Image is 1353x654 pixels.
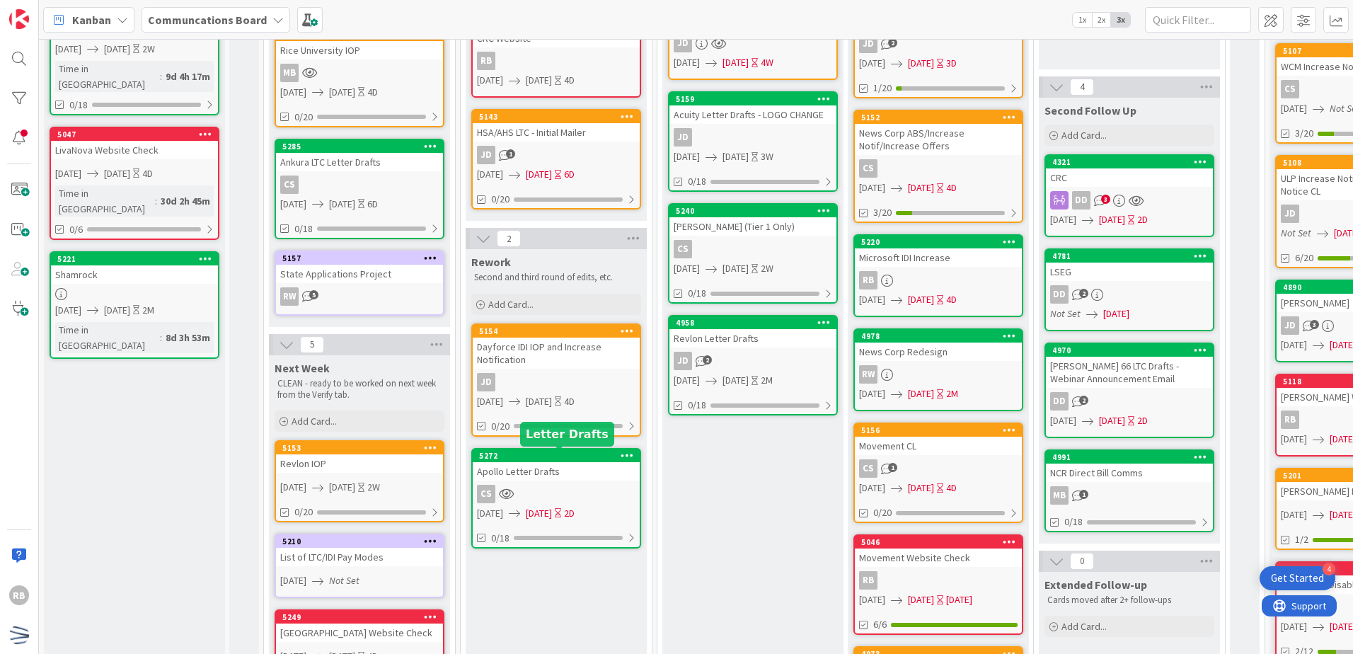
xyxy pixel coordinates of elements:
div: 5240[PERSON_NAME] (Tier 1 Only) [669,205,836,236]
div: RW [280,287,299,306]
div: Ankura LTC Letter Drafts [276,153,443,171]
span: 2 [1079,396,1088,405]
div: JD [669,352,836,370]
span: [DATE] [280,85,306,100]
div: 5249 [282,612,443,622]
div: 5157State Applications Project [276,252,443,283]
span: 0/18 [294,222,313,236]
b: Communcations Board [148,13,267,27]
span: 6/6 [873,617,887,632]
div: Revlon IOP [276,454,443,473]
div: 5153 [282,443,443,453]
span: [DATE] [104,303,130,318]
span: [DATE] [1281,507,1307,522]
div: 5159 [669,93,836,105]
div: JD [674,128,692,147]
span: 5 [309,290,318,299]
span: [DATE] [859,180,885,195]
span: 4 [1070,79,1094,96]
div: DD [1046,285,1213,304]
div: 5157 [276,252,443,265]
span: [DATE] [104,166,130,181]
div: 5156Movement CL [855,424,1022,455]
span: [DATE] [674,373,700,388]
div: 2M [142,303,154,318]
div: List of LTC/IDI Pay Modes [276,548,443,566]
div: RB [477,52,495,70]
span: [DATE] [722,261,749,276]
div: 5152News Corp ABS/Increase Notif/Increase Offers [855,111,1022,155]
div: RW [859,365,877,384]
input: Quick Filter... [1145,7,1251,33]
div: JD [859,35,877,53]
span: [DATE] [1281,101,1307,116]
div: JD [477,373,495,391]
div: JD [674,34,692,52]
div: 4D [946,180,957,195]
span: [DATE] [329,480,355,495]
div: 5157 [282,253,443,263]
span: [DATE] [477,167,503,182]
span: 0/20 [294,505,313,520]
div: 5210List of LTC/IDI Pay Modes [276,535,443,566]
span: 2 [888,38,897,47]
div: News Corp ABS/Increase Notif/Increase Offers [855,124,1022,155]
div: JD [855,35,1022,53]
div: 4970 [1052,345,1213,355]
div: [PERSON_NAME] 66 LTC Drafts - Webinar Announcement Email [1046,357,1213,388]
div: 5143 [473,110,640,123]
div: 4W [761,55,773,70]
div: 6D [367,197,378,212]
div: CS [859,159,877,178]
span: 6/20 [1295,251,1313,265]
div: CS [473,485,640,503]
div: 4D [564,394,575,409]
div: 5159 [676,94,836,104]
span: 3/20 [1295,126,1313,141]
div: 4D [367,85,378,100]
div: JD [477,146,495,164]
div: Dayforce IDI IOP and Increase Notification [473,338,640,369]
span: [DATE] [1103,306,1129,321]
span: [DATE] [674,55,700,70]
div: 5156 [855,424,1022,437]
div: DD [1046,392,1213,411]
div: Rice University IOP [276,41,443,59]
span: 0/6 [69,222,83,237]
span: [DATE] [722,55,749,70]
div: 4991NCR Direct Bill Comms [1046,451,1213,482]
div: 5272 [479,451,640,461]
span: [DATE] [908,481,934,495]
span: : [155,193,157,209]
span: 3x [1111,13,1130,27]
div: JD [1281,205,1299,223]
span: [DATE] [722,149,749,164]
div: 5046 [861,537,1022,547]
div: MB [1050,486,1069,505]
div: 2D [564,506,575,521]
div: DD [1050,285,1069,304]
span: [DATE] [329,85,355,100]
div: DD [1072,191,1090,210]
div: 2W [142,42,155,57]
div: Time in [GEOGRAPHIC_DATA] [55,185,155,217]
div: 4991 [1052,452,1213,462]
span: 3 [1310,320,1319,329]
span: 0/18 [69,98,88,113]
span: [DATE] [674,261,700,276]
div: 5221 [57,254,218,264]
div: 5220 [861,237,1022,247]
div: 5210 [282,537,443,546]
span: 0 [1070,553,1094,570]
p: CLEAN - ready to be worked on next week from the Verify tab. [277,378,442,401]
div: 5152 [861,113,1022,122]
span: 2 [1079,289,1088,298]
div: CS [855,459,1022,478]
span: 0/20 [294,110,313,125]
span: [DATE] [526,73,552,88]
span: Add Card... [1061,620,1107,633]
div: 4958Revlon Letter Drafts [669,316,836,348]
div: LSEG [1046,263,1213,281]
span: : [160,330,162,345]
img: avatar [9,625,29,645]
